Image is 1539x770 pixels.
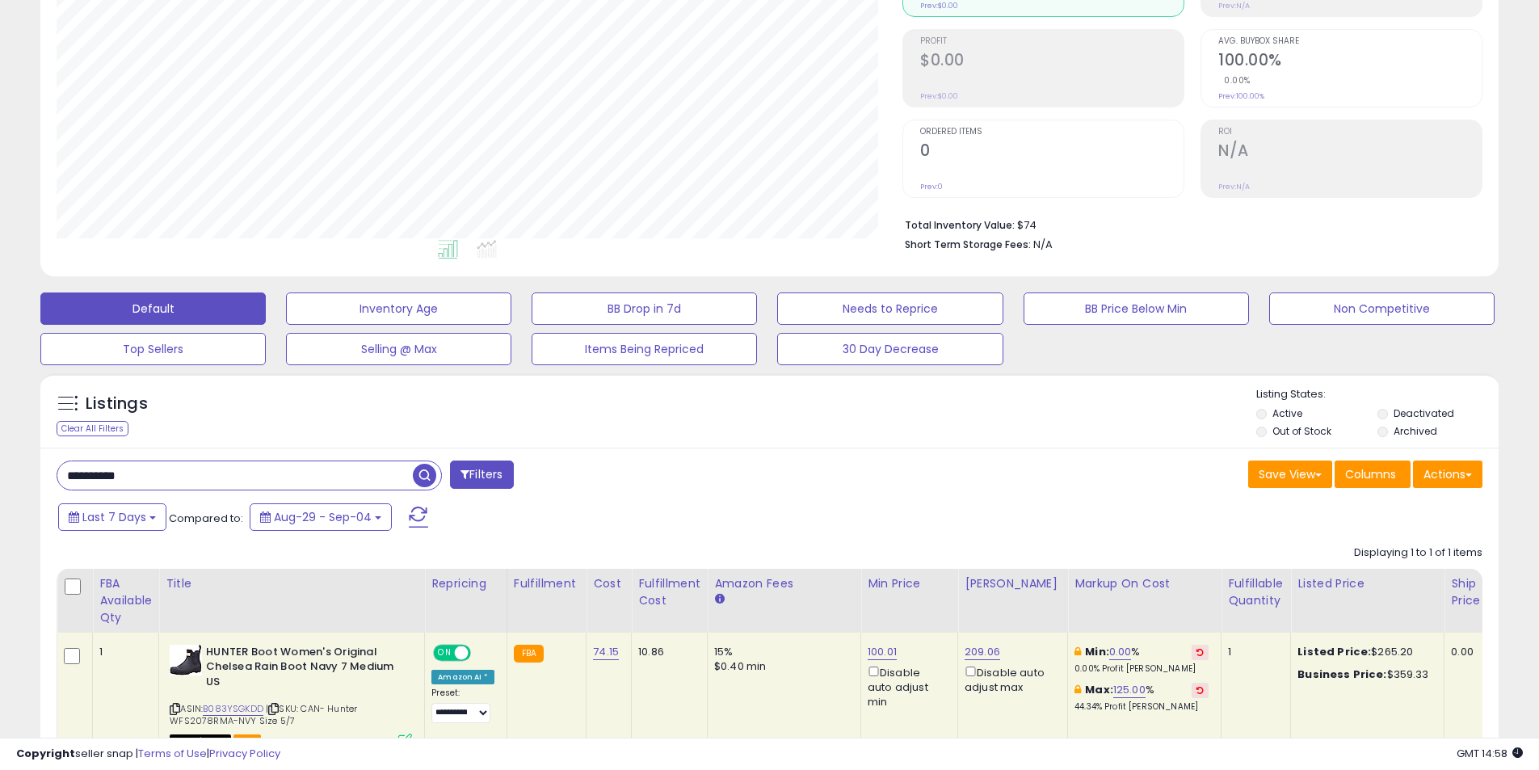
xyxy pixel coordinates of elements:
div: $265.20 [1297,645,1432,659]
button: Selling @ Max [286,333,511,365]
small: Amazon Fees. [714,592,724,607]
label: Out of Stock [1272,424,1331,438]
span: Compared to: [169,511,243,526]
button: Aug-29 - Sep-04 [250,503,392,531]
a: 0.00 [1109,644,1132,660]
h2: 0 [920,141,1184,163]
div: 15% [714,645,848,659]
div: Markup on Cost [1074,575,1214,592]
div: 1 [1228,645,1278,659]
button: BB Price Below Min [1024,292,1249,325]
small: Prev: 100.00% [1218,91,1264,101]
div: Fulfillment [514,575,579,592]
div: FBA Available Qty [99,575,152,626]
p: 0.00% Profit [PERSON_NAME] [1074,663,1209,675]
button: Needs to Reprice [777,292,1003,325]
div: Clear All Filters [57,421,128,436]
div: % [1074,645,1209,675]
span: Avg. Buybox Share [1218,37,1482,46]
div: Disable auto adjust min [868,663,945,710]
b: Short Term Storage Fees: [905,238,1031,251]
p: 44.34% Profit [PERSON_NAME] [1074,701,1209,713]
div: Fulfillment Cost [638,575,700,609]
div: Preset: [431,688,494,724]
button: Actions [1413,461,1482,488]
h5: Listings [86,393,148,415]
div: seller snap | | [16,747,280,762]
b: Total Inventory Value: [905,218,1015,232]
button: 30 Day Decrease [777,333,1003,365]
span: Ordered Items [920,128,1184,137]
div: 0.00 [1451,645,1478,659]
span: 2025-09-12 14:58 GMT [1457,746,1523,761]
button: Top Sellers [40,333,266,365]
span: All listings that are unavailable for purchase on Amazon for any reason other than out-of-stock [170,734,231,748]
h2: N/A [1218,141,1482,163]
label: Archived [1394,424,1437,438]
small: 0.00% [1218,74,1251,86]
div: Title [166,575,418,592]
a: Privacy Policy [209,746,280,761]
div: 10.86 [638,645,695,659]
b: Min: [1085,644,1109,659]
span: Aug-29 - Sep-04 [274,509,372,525]
span: Last 7 Days [82,509,146,525]
div: Listed Price [1297,575,1437,592]
div: Displaying 1 to 1 of 1 items [1354,545,1482,561]
button: Non Competitive [1269,292,1495,325]
small: Prev: $0.00 [920,1,958,11]
div: $0.40 min [714,659,848,674]
div: Amazon AI * [431,670,494,684]
button: BB Drop in 7d [532,292,757,325]
button: Default [40,292,266,325]
button: Inventory Age [286,292,511,325]
button: Save View [1248,461,1332,488]
strong: Copyright [16,746,75,761]
button: Items Being Repriced [532,333,757,365]
a: 74.15 [593,644,619,660]
small: Prev: $0.00 [920,91,958,101]
div: Cost [593,575,624,592]
small: Prev: 0 [920,182,943,191]
span: Columns [1345,466,1396,482]
div: Ship Price [1451,575,1483,609]
div: Disable auto adjust max [965,663,1055,695]
small: Prev: N/A [1218,182,1250,191]
a: 209.06 [965,644,1000,660]
div: Min Price [868,575,951,592]
label: Deactivated [1394,406,1454,420]
div: ASIN: [170,645,412,747]
label: Active [1272,406,1302,420]
span: ON [435,646,455,659]
small: FBA [514,645,544,663]
a: B083YSGKDD [203,702,263,716]
span: ROI [1218,128,1482,137]
div: [PERSON_NAME] [965,575,1061,592]
button: Filters [450,461,513,489]
img: 31GjhZPb2XL._SL40_.jpg [170,645,202,675]
li: $74 [905,214,1470,234]
div: Fulfillable Quantity [1228,575,1284,609]
div: % [1074,683,1209,713]
a: 125.00 [1113,682,1146,698]
div: Repricing [431,575,500,592]
button: Columns [1335,461,1411,488]
b: Max: [1085,682,1113,697]
div: Amazon Fees [714,575,854,592]
span: N/A [1033,237,1053,252]
h2: $0.00 [920,51,1184,73]
b: Listed Price: [1297,644,1371,659]
div: $359.33 [1297,667,1432,682]
a: Terms of Use [138,746,207,761]
b: HUNTER Boot Women's Original Chelsea Rain Boot Navy 7 Medium US [206,645,402,694]
button: Last 7 Days [58,503,166,531]
th: The percentage added to the cost of goods (COGS) that forms the calculator for Min & Max prices. [1068,569,1222,633]
a: 100.01 [868,644,897,660]
span: | SKU: CAN- Hunter WFS2078RMA-NVY Size 5/7 [170,702,357,726]
b: Business Price: [1297,667,1386,682]
h2: 100.00% [1218,51,1482,73]
div: 1 [99,645,146,659]
span: Profit [920,37,1184,46]
span: FBA [233,734,261,748]
small: Prev: N/A [1218,1,1250,11]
